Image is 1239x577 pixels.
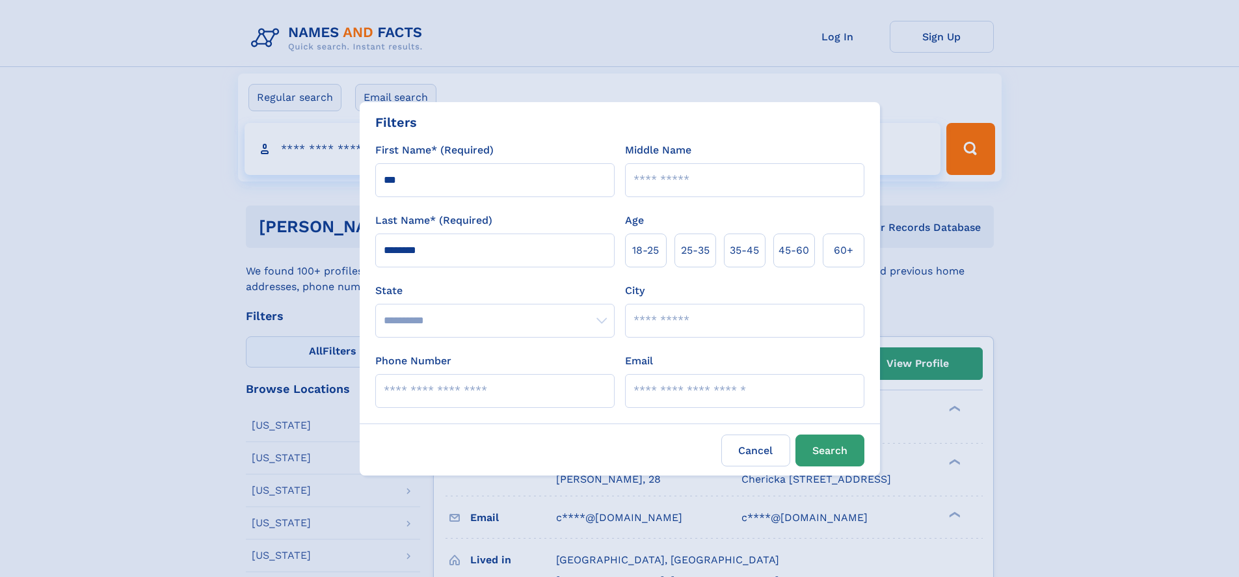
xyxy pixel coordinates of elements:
[721,435,790,466] label: Cancel
[625,213,644,228] label: Age
[834,243,853,258] span: 60+
[375,142,494,158] label: First Name* (Required)
[779,243,809,258] span: 45‑60
[375,283,615,299] label: State
[681,243,710,258] span: 25‑35
[375,213,492,228] label: Last Name* (Required)
[625,353,653,369] label: Email
[730,243,759,258] span: 35‑45
[632,243,659,258] span: 18‑25
[375,353,451,369] label: Phone Number
[375,113,417,132] div: Filters
[625,283,645,299] label: City
[795,435,864,466] button: Search
[625,142,691,158] label: Middle Name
